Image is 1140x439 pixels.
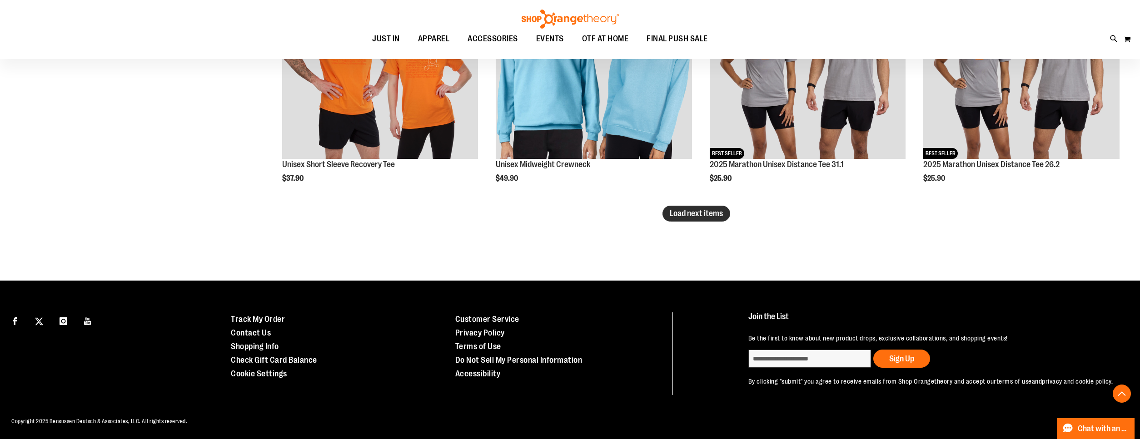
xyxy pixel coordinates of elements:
[748,350,871,368] input: enter email
[923,160,1060,169] a: 2025 Marathon Unisex Distance Tee 26.2
[1042,378,1113,385] a: privacy and cookie policy.
[582,29,629,49] span: OTF AT HOME
[282,174,305,183] span: $37.90
[55,312,71,328] a: Visit our Instagram page
[455,342,501,351] a: Terms of Use
[80,312,96,328] a: Visit our Youtube page
[231,315,285,324] a: Track My Order
[7,312,23,328] a: Visit our Facebook page
[923,174,946,183] span: $25.90
[282,160,395,169] a: Unisex Short Sleeve Recovery Tee
[455,315,519,324] a: Customer Service
[637,29,717,49] a: FINAL PUSH SALE
[710,148,744,159] span: BEST SELLER
[372,29,400,49] span: JUST IN
[31,312,47,328] a: Visit our X page
[748,377,1115,386] p: By clicking "submit" you agree to receive emails from Shop Orangetheory and accept our and
[455,369,501,378] a: Accessibility
[11,418,187,424] span: Copyright 2025 Bensussen Deutsch & Associates, LLC. All rights reserved.
[748,312,1115,329] h4: Join the List
[1057,418,1135,439] button: Chat with an Expert
[520,10,620,29] img: Shop Orangetheory
[923,148,958,159] span: BEST SELLER
[231,328,271,337] a: Contact Us
[710,160,844,169] a: 2025 Marathon Unisex Distance Tee 31.1
[536,29,564,49] span: EVENTS
[363,29,409,49] a: JUST IN
[996,378,1032,385] a: terms of use
[231,342,279,351] a: Shopping Info
[455,328,505,337] a: Privacy Policy
[496,160,590,169] a: Unisex Midweight Crewneck
[647,29,708,49] span: FINAL PUSH SALE
[710,174,733,183] span: $25.90
[468,29,518,49] span: ACCESSORIES
[496,174,519,183] span: $49.90
[527,29,573,49] a: EVENTS
[409,29,459,49] a: APPAREL
[748,334,1115,343] p: Be the first to know about new product drops, exclusive collaborations, and shopping events!
[670,209,723,218] span: Load next items
[35,317,43,326] img: Twitter
[458,29,527,49] a: ACCESSORIES
[455,355,582,365] a: Do Not Sell My Personal Information
[889,354,914,363] span: Sign Up
[1113,385,1131,403] button: Back To Top
[231,355,317,365] a: Check Gift Card Balance
[573,29,638,49] a: OTF AT HOME
[418,29,450,49] span: APPAREL
[1078,424,1129,433] span: Chat with an Expert
[873,350,930,368] button: Sign Up
[231,369,287,378] a: Cookie Settings
[662,206,730,222] button: Load next items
